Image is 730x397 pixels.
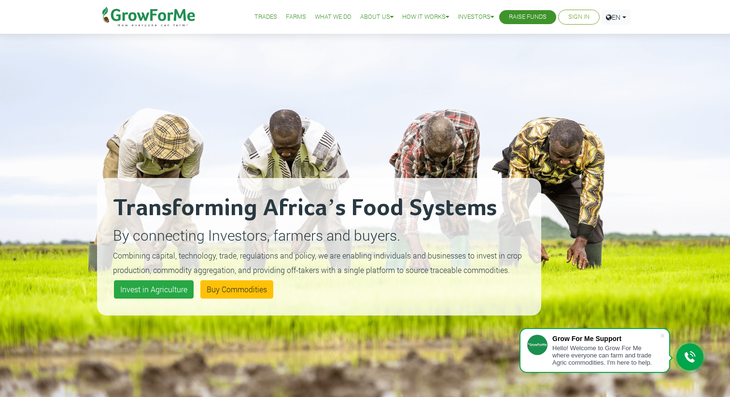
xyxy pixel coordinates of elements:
a: Farms [286,12,306,22]
a: Sign In [568,12,590,22]
small: Combining capital, technology, trade, regulations and policy, we are enabling individuals and bus... [113,250,522,275]
a: Buy Commodities [200,280,273,299]
a: About Us [360,12,393,22]
p: By connecting Investors, farmers and buyers. [113,224,525,246]
h2: Transforming Africa’s Food Systems [113,194,525,223]
a: Trades [254,12,277,22]
a: What We Do [315,12,351,22]
div: Hello! Welcome to Grow For Me where everyone can farm and trade Agric commodities. I'm here to help. [552,344,660,366]
a: Raise Funds [509,12,547,22]
a: EN [602,10,631,25]
div: Grow For Me Support [552,335,660,342]
a: Invest in Agriculture [114,280,194,299]
a: Investors [458,12,494,22]
a: How it Works [402,12,449,22]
